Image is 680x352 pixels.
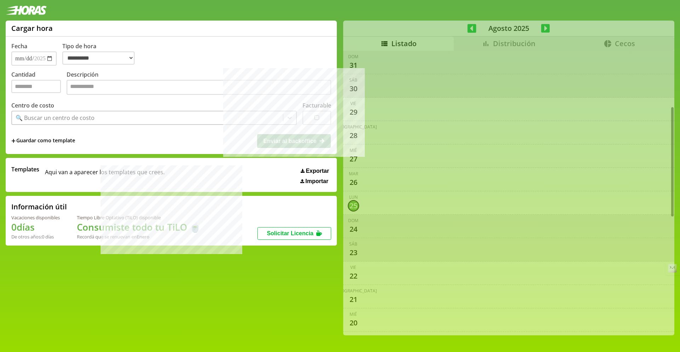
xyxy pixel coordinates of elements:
[267,230,313,236] span: Solicitar Licencia
[299,167,331,175] button: Exportar
[11,214,60,221] div: Vacaciones disponibles
[62,51,135,65] select: Tipo de hora
[6,6,47,15] img: logotipo
[11,42,27,50] label: Fecha
[77,233,201,240] div: Recordá que se renuevan en
[302,101,331,109] label: Facturable
[11,71,67,97] label: Cantidad
[62,42,140,66] label: Tipo de hora
[11,137,75,145] span: +Guardar como template
[77,214,201,221] div: Tiempo Libre Optativo (TiLO) disponible
[11,80,61,93] input: Cantidad
[305,178,328,185] span: Importar
[257,227,331,240] button: Solicitar Licencia
[306,168,329,174] span: Exportar
[77,221,201,233] h1: Consumiste todo tu TiLO 🍵
[11,23,53,33] h1: Cargar hora
[11,221,60,233] h1: 0 días
[45,165,165,185] span: Aqui van a aparecer los templates que crees.
[67,80,331,95] textarea: Descripción
[16,114,95,122] div: 🔍 Buscar un centro de costo
[11,233,60,240] div: De otros años: 0 días
[11,165,39,173] span: Templates
[67,71,331,97] label: Descripción
[11,101,54,109] label: Centro de costo
[11,202,67,211] h2: Información útil
[137,233,149,240] b: Enero
[11,137,16,145] span: +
